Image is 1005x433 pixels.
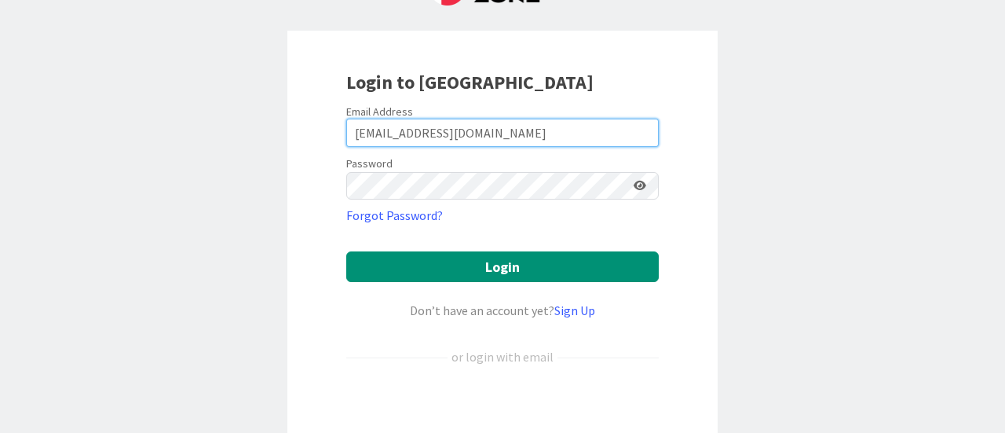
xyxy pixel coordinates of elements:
[338,392,667,427] iframe: Sign in with Google Button
[448,347,557,366] div: or login with email
[346,251,659,282] button: Login
[346,206,443,225] a: Forgot Password?
[346,105,413,119] label: Email Address
[346,70,594,94] b: Login to [GEOGRAPHIC_DATA]
[346,156,393,172] label: Password
[346,301,659,320] div: Don’t have an account yet?
[554,303,595,318] a: Sign Up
